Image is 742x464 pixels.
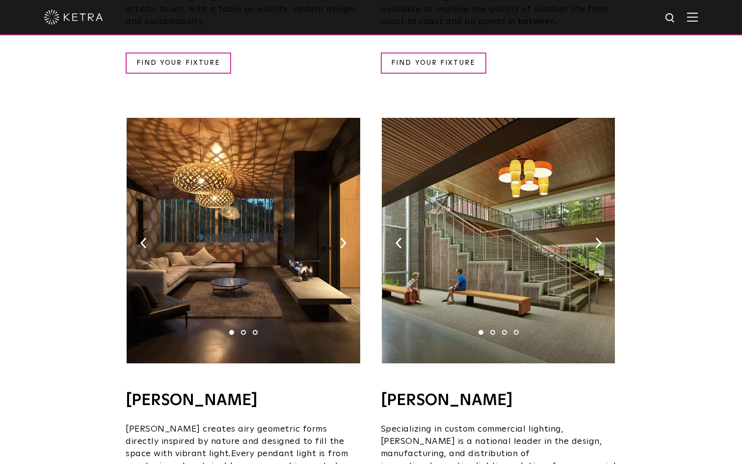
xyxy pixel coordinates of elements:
img: arrow-left-black.svg [140,238,147,248]
img: TruBridge_KetraReadySolutions-01.jpg [127,118,360,363]
span: [PERSON_NAME] creates airy geometric forms directly inspired by nature and designed to fill the s... [126,425,344,458]
span: [PERSON_NAME] [381,437,455,446]
img: arrow-right-black.svg [595,238,602,248]
span: Specializing in custom commercial lighting, [381,425,564,434]
img: search icon [664,12,677,25]
img: arrow-left-black.svg [396,238,402,248]
img: arrow-right-black.svg [340,238,346,248]
img: Lumetta_KetraReadySolutions-03.jpg [382,118,615,363]
a: FIND YOUR FIXTURE [381,53,486,74]
img: Hamburger%20Nav.svg [687,12,698,22]
h4: [PERSON_NAME] [126,393,361,409]
a: FIND YOUR FIXTURE [126,53,231,74]
h4: [PERSON_NAME] [381,393,616,409]
img: ketra-logo-2019-white [44,10,103,25]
